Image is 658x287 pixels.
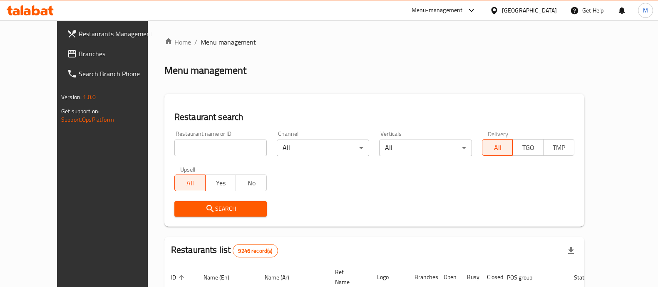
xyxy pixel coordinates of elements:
[61,114,114,125] a: Support.OpsPlatform
[561,241,581,261] div: Export file
[61,106,99,117] span: Get support on:
[512,139,544,156] button: TGO
[174,175,206,191] button: All
[60,44,167,64] a: Branches
[209,177,233,189] span: Yes
[60,64,167,84] a: Search Branch Phone
[643,6,648,15] span: M
[412,5,463,15] div: Menu-management
[180,166,196,172] label: Upsell
[174,111,574,123] h2: Restaurant search
[233,244,278,257] div: Total records count
[79,49,160,59] span: Branches
[502,6,557,15] div: [GEOGRAPHIC_DATA]
[265,272,300,282] span: Name (Ar)
[181,204,260,214] span: Search
[171,244,278,257] h2: Restaurants list
[236,175,267,191] button: No
[482,139,513,156] button: All
[194,37,197,47] li: /
[164,64,246,77] h2: Menu management
[486,142,510,154] span: All
[205,175,236,191] button: Yes
[488,131,509,137] label: Delivery
[543,139,574,156] button: TMP
[204,272,240,282] span: Name (En)
[335,267,360,287] span: Ref. Name
[277,140,369,156] div: All
[164,37,191,47] a: Home
[171,272,187,282] span: ID
[60,24,167,44] a: Restaurants Management
[547,142,571,154] span: TMP
[239,177,263,189] span: No
[233,247,277,255] span: 9246 record(s)
[507,272,543,282] span: POS group
[79,69,160,79] span: Search Branch Phone
[174,140,267,156] input: Search for restaurant name or ID..
[83,92,96,102] span: 1.0.0
[164,37,584,47] nav: breadcrumb
[178,177,202,189] span: All
[174,201,267,217] button: Search
[201,37,256,47] span: Menu management
[79,29,160,39] span: Restaurants Management
[516,142,540,154] span: TGO
[574,272,601,282] span: Status
[61,92,82,102] span: Version:
[379,140,472,156] div: All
